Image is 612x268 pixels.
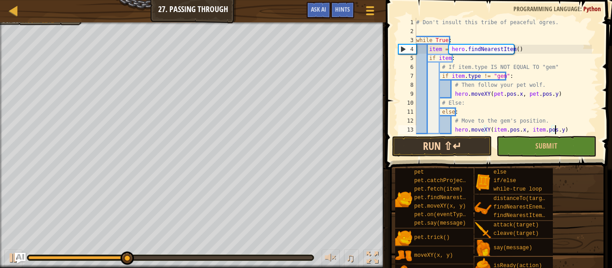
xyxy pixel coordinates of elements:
[395,247,412,264] img: portrait.png
[414,203,466,209] span: pet.moveXY(x, y)
[4,250,22,268] button: Ctrl + P: Play
[399,45,416,54] div: 4
[474,240,491,257] img: portrait.png
[398,134,416,143] div: 14
[474,222,491,239] img: portrait.png
[494,196,552,202] span: distanceTo(target)
[398,125,416,134] div: 13
[414,169,424,175] span: pet
[414,212,498,218] span: pet.on(eventType, handler)
[414,186,463,192] span: pet.fetch(item)
[322,250,340,268] button: Adjust volume
[344,250,359,268] button: ♫
[363,250,381,268] button: Toggle fullscreen
[398,18,416,27] div: 1
[414,252,453,259] span: moveXY(x, y)
[580,4,583,13] span: :
[398,72,416,81] div: 7
[494,222,539,228] span: attack(target)
[474,174,491,191] img: portrait.png
[346,251,355,264] span: ♫
[398,107,416,116] div: 11
[414,195,501,201] span: pet.findNearestByType(type)
[494,245,532,251] span: say(message)
[311,5,326,13] span: Ask AI
[398,54,416,63] div: 5
[398,36,416,45] div: 3
[583,4,601,13] span: Python
[496,136,596,157] button: Submit
[398,81,416,89] div: 8
[494,213,548,219] span: findNearestItem()
[494,186,542,192] span: while-true loop
[398,116,416,125] div: 12
[494,204,552,210] span: findNearestEnemy()
[398,98,416,107] div: 10
[414,234,450,241] span: pet.trick()
[414,220,466,226] span: pet.say(message)
[395,230,412,247] img: portrait.png
[395,191,412,208] img: portrait.png
[535,141,557,151] span: Submit
[494,230,539,237] span: cleave(target)
[306,2,331,18] button: Ask AI
[15,253,26,264] button: Ask AI
[392,136,492,157] button: Run ⇧↵
[494,178,516,184] span: if/else
[398,27,416,36] div: 2
[513,4,580,13] span: Programming language
[335,5,350,13] span: Hints
[474,200,491,217] img: portrait.png
[414,178,498,184] span: pet.catchProjectile(arrow)
[398,63,416,72] div: 6
[359,2,381,23] button: Show game menu
[398,89,416,98] div: 9
[494,169,507,175] span: else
